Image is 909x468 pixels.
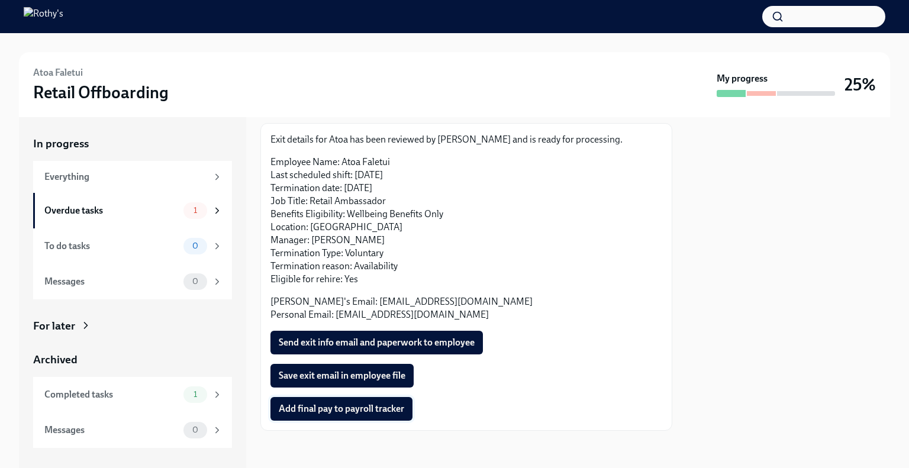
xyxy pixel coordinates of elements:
p: Employee Name: Atoa Faletui Last scheduled shift: [DATE] Termination date: [DATE] Job Title: Reta... [270,156,662,286]
strong: My progress [717,72,768,85]
span: Send exit info email and paperwork to employee [279,337,475,348]
a: Overdue tasks1 [33,193,232,228]
div: Everything [44,170,207,183]
a: To do tasks0 [33,228,232,264]
span: Save exit email in employee file [279,370,405,382]
span: 0 [185,241,205,250]
a: Archived [33,352,232,367]
span: 0 [185,425,205,434]
div: To do tasks [44,240,179,253]
h3: Retail Offboarding [33,82,169,103]
span: 0 [185,277,205,286]
a: In progress [33,136,232,151]
a: For later [33,318,232,334]
div: Messages [44,424,179,437]
a: Completed tasks1 [33,377,232,412]
button: Save exit email in employee file [270,364,414,388]
p: [PERSON_NAME]'s Email: [EMAIL_ADDRESS][DOMAIN_NAME] Personal Email: [EMAIL_ADDRESS][DOMAIN_NAME] [270,295,662,321]
a: Messages0 [33,264,232,299]
div: Overdue tasks [44,204,179,217]
span: 1 [186,206,204,215]
a: Everything [33,161,232,193]
div: Completed tasks [44,388,179,401]
div: For later [33,318,75,334]
span: 1 [186,390,204,399]
h3: 25% [844,74,876,95]
button: Send exit info email and paperwork to employee [270,331,483,354]
h6: Atoa Faletui [33,66,83,79]
button: Add final pay to payroll tracker [270,397,412,421]
img: Rothy's [24,7,63,26]
div: Messages [44,275,179,288]
span: Add final pay to payroll tracker [279,403,404,415]
p: Exit details for Atoa has been reviewed by [PERSON_NAME] and is ready for processing. [270,133,662,146]
a: Messages0 [33,412,232,448]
